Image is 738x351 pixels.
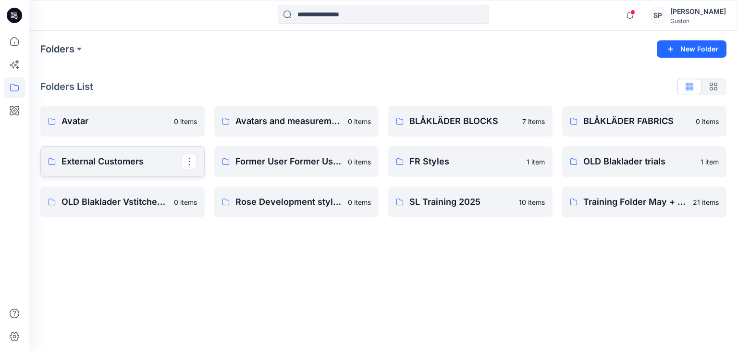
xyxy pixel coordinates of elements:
p: OLD Blaklader Vstitcher Training [61,195,168,209]
a: Avatars and measurement lists0 items [214,106,379,137]
p: 0 items [348,197,371,207]
p: 0 items [348,157,371,167]
a: BLÅKLÄDER BLOCKS7 items [388,106,553,137]
div: Guston [670,17,726,25]
a: Folders [40,42,74,56]
p: FR Styles [409,155,521,168]
button: New Folder [657,40,726,58]
a: BLÅKLÄDER FABRICS0 items [562,106,726,137]
div: [PERSON_NAME] [670,6,726,17]
p: 0 items [174,116,197,126]
p: 0 items [348,116,371,126]
p: Rose Development styles [235,195,342,209]
p: BLÅKLÄDER FABRICS [583,114,690,128]
p: 0 items [174,197,197,207]
a: OLD Blaklader trials1 item [562,146,726,177]
p: Training Folder May + [DATE] [583,195,687,209]
p: Former User Former User's Personal Zone [235,155,342,168]
p: 1 item [527,157,545,167]
p: 21 items [693,197,719,207]
p: Avatar [61,114,168,128]
a: Former User Former User's Personal Zone0 items [214,146,379,177]
a: External Customers [40,146,205,177]
p: Folders List [40,79,93,94]
p: 1 item [701,157,719,167]
p: External Customers [61,155,182,168]
p: 10 items [519,197,545,207]
p: OLD Blaklader trials [583,155,695,168]
a: SL Training 202510 items [388,187,553,217]
p: 7 items [522,116,545,126]
a: Avatar0 items [40,106,205,137]
p: Avatars and measurement lists [235,114,342,128]
a: FR Styles1 item [388,146,553,177]
p: BLÅKLÄDER BLOCKS [409,114,517,128]
p: 0 items [696,116,719,126]
a: Rose Development styles0 items [214,187,379,217]
a: Training Folder May + [DATE]21 items [562,187,726,217]
p: SL Training 2025 [409,195,513,209]
a: OLD Blaklader Vstitcher Training0 items [40,187,205,217]
div: SP [649,7,666,24]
